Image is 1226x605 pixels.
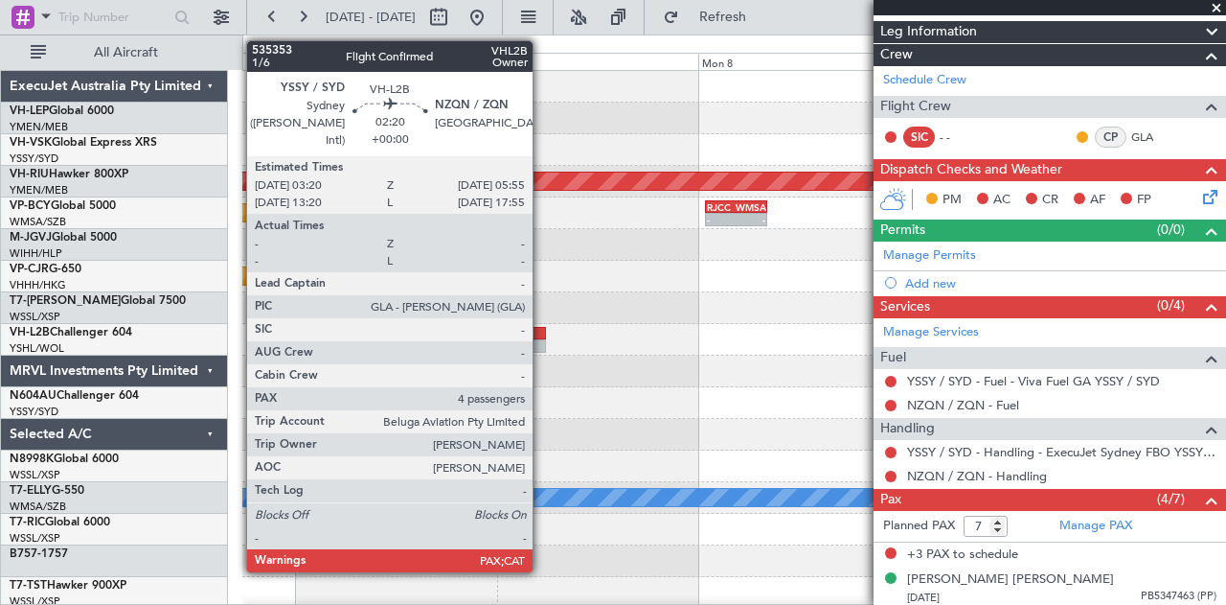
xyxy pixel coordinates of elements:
span: VH-L2B [10,327,50,338]
a: VH-RIUHawker 800XP [10,169,128,180]
span: VH-LEP [10,105,49,117]
a: Manage Services [883,323,979,342]
a: YMEN/MEB [10,120,68,134]
a: B757-1757 [10,548,68,560]
div: [DATE] [246,38,279,55]
span: PB5347463 (PP) [1141,589,1216,605]
button: All Aircraft [21,37,208,68]
span: B757-1 [10,548,48,560]
span: N8998K [10,454,54,465]
span: N604AU [10,390,57,402]
span: (0/0) [1157,220,1185,240]
div: CP [1095,127,1126,148]
span: VP-CJR [10,264,49,275]
span: Dispatch Checks and Weather [880,159,1062,181]
span: FP [1137,191,1151,210]
a: NZQN / ZQN - Handling [907,468,1047,484]
a: N8998KGlobal 6000 [10,454,119,465]
a: YSHL/WOL [10,341,64,356]
label: Planned PAX [883,517,955,536]
div: Sat 6 [296,53,497,70]
span: VH-RIU [10,169,49,180]
span: [DATE] [907,591,940,605]
a: M-JGVJGlobal 5000 [10,232,117,244]
div: - [707,214,737,225]
div: - [438,214,474,225]
div: - - [940,128,983,146]
a: WMSA/SZB [10,215,66,229]
span: VH-VSK [10,137,52,149]
a: WIHH/HLP [10,246,62,261]
a: WSSL/XSP [10,531,60,546]
a: YSSY/SYD [10,405,58,419]
a: T7-RICGlobal 6000 [10,517,110,528]
a: VH-LEPGlobal 6000 [10,105,114,117]
div: Mon 8 [698,53,899,70]
a: T7-[PERSON_NAME]Global 7500 [10,295,186,307]
span: Crew [880,44,913,66]
div: SIC [903,127,935,148]
span: T7-ELLY [10,485,52,497]
span: Handling [880,418,935,440]
a: YMEN/MEB [10,183,68,198]
div: Add new [905,275,1216,291]
span: AF [1090,191,1105,210]
span: Services [880,296,930,318]
span: CR [1042,191,1058,210]
a: T7-ELLYG-550 [10,485,84,497]
span: PM [942,191,962,210]
a: T7-TSTHawker 900XP [10,580,126,592]
span: (4/7) [1157,489,1185,509]
a: Manage Permits [883,246,976,266]
div: RJCC [474,201,511,213]
a: N604AUChallenger 604 [10,390,139,402]
a: GLA [1131,128,1174,146]
a: YSSY / SYD - Fuel - Viva Fuel GA YSSY / SYD [907,373,1160,389]
span: Flight Crew [880,96,951,118]
span: T7-TST [10,580,47,592]
a: VH-VSKGlobal Express XRS [10,137,157,149]
span: T7-RIC [10,517,45,528]
span: VP-BCY [10,200,51,212]
span: Permits [880,220,925,242]
a: VHHH/HKG [10,278,66,292]
span: All Aircraft [50,46,202,59]
span: Leg Information [880,21,977,43]
div: - [474,214,511,225]
a: WSSL/XSP [10,468,60,482]
span: Refresh [683,11,763,24]
span: (0/4) [1157,295,1185,315]
a: Manage PAX [1059,517,1132,536]
div: CYVR [438,201,474,213]
a: VP-CJRG-650 [10,264,81,275]
a: YSSY/SYD [10,151,58,166]
span: M-JGVJ [10,232,52,244]
span: T7-[PERSON_NAME] [10,295,121,307]
a: YSSY / SYD - Handling - ExecuJet Sydney FBO YSSY / SYD [907,444,1216,460]
a: VP-BCYGlobal 5000 [10,200,116,212]
button: Refresh [654,2,769,33]
span: Pax [880,489,901,511]
span: [DATE] - [DATE] [326,9,416,26]
input: Trip Number [58,3,169,32]
a: VH-L2BChallenger 604 [10,327,132,338]
span: AC [993,191,1010,210]
div: Sun 7 [497,53,698,70]
div: WMSA [736,201,765,213]
span: +3 PAX to schedule [907,546,1018,565]
a: NZQN / ZQN - Fuel [907,397,1019,413]
a: WSSL/XSP [10,310,60,324]
span: Fuel [880,347,906,369]
a: Schedule Crew [883,71,966,90]
div: - [736,214,765,225]
a: WMSA/SZB [10,500,66,514]
div: [PERSON_NAME] [PERSON_NAME] [907,570,1114,590]
div: RJCC [707,201,737,213]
